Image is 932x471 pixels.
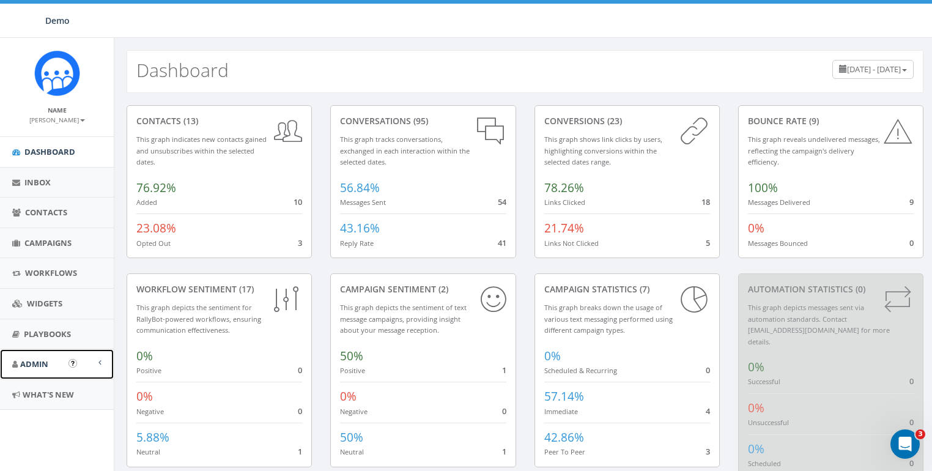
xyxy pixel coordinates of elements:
small: Negative [136,407,164,416]
span: 41 [498,237,506,248]
span: 43.16% [340,220,380,236]
small: [PERSON_NAME] [29,116,85,124]
span: 0 [909,458,914,469]
small: Positive [136,366,161,375]
span: What's New [23,389,74,400]
span: 4 [706,406,710,417]
h2: Dashboard [136,60,229,80]
span: Demo [45,15,70,26]
span: 18 [701,196,710,207]
small: Name [48,106,67,114]
span: Workflows [25,267,77,278]
div: Bounce Rate [748,115,914,127]
span: (9) [807,115,819,127]
span: Playbooks [24,328,71,339]
span: 0% [748,359,764,375]
span: Dashboard [24,146,75,157]
span: 1 [298,446,302,457]
span: 0 [706,365,710,376]
span: Admin [20,358,48,369]
span: 1 [502,446,506,457]
span: 23.08% [136,220,176,236]
span: 0% [544,348,561,364]
span: Contacts [25,207,67,218]
small: This graph tracks conversations, exchanged in each interaction within the selected dates. [340,135,470,166]
small: Successful [748,377,780,386]
small: Scheduled [748,459,781,468]
span: (23) [605,115,622,127]
span: 0 [909,376,914,387]
span: 0% [748,220,764,236]
span: 3 [915,429,925,439]
span: (7) [637,283,649,295]
small: Unsuccessful [748,418,789,427]
small: Peer To Peer [544,447,585,456]
span: 21.74% [544,220,584,236]
span: 3 [706,446,710,457]
span: (2) [436,283,448,295]
small: Links Clicked [544,198,585,207]
button: Open In-App Guide [68,359,77,368]
span: (95) [411,115,428,127]
span: Campaigns [24,237,72,248]
span: 54 [498,196,506,207]
span: Inbox [24,177,51,188]
div: Automation Statistics [748,283,914,295]
span: 76.92% [136,180,176,196]
span: 3 [298,237,302,248]
span: 0% [136,348,153,364]
img: Icon_1.png [34,50,80,96]
span: 9 [909,196,914,207]
span: 42.86% [544,429,584,445]
span: [DATE] - [DATE] [847,64,901,75]
span: (17) [237,283,254,295]
small: This graph depicts messages sent via automation standards. Contact [EMAIL_ADDRESS][DOMAIN_NAME] f... [748,303,890,346]
span: (13) [181,115,198,127]
span: (0) [853,283,865,295]
span: 0% [136,388,153,404]
small: This graph depicts the sentiment of text message campaigns, providing insight about your message ... [340,303,467,335]
small: Neutral [340,447,364,456]
span: 0% [748,400,764,416]
small: Messages Bounced [748,239,808,248]
small: Messages Delivered [748,198,810,207]
span: 0 [298,406,302,417]
small: This graph shows link clicks by users, highlighting conversions within the selected dates range. [544,135,662,166]
span: 1 [502,365,506,376]
small: Neutral [136,447,160,456]
a: [PERSON_NAME] [29,114,85,125]
iframe: Intercom live chat [890,429,920,459]
span: 50% [340,348,363,364]
div: Campaign Sentiment [340,283,506,295]
div: conversations [340,115,506,127]
span: 5 [706,237,710,248]
span: 50% [340,429,363,445]
span: 100% [748,180,778,196]
span: 0% [748,441,764,457]
small: This graph depicts the sentiment for RallyBot-powered workflows, ensuring communication effective... [136,303,261,335]
small: Positive [340,366,365,375]
small: Added [136,198,157,207]
small: Opted Out [136,239,171,248]
div: conversions [544,115,710,127]
span: 0 [298,365,302,376]
small: Links Not Clicked [544,239,599,248]
span: 78.26% [544,180,584,196]
span: 0 [909,237,914,248]
span: 0% [340,388,357,404]
small: Negative [340,407,368,416]
span: 5.88% [136,429,169,445]
small: This graph indicates new contacts gained and unsubscribes within the selected dates. [136,135,267,166]
span: 0 [502,406,506,417]
small: Immediate [544,407,578,416]
div: contacts [136,115,302,127]
span: 10 [294,196,302,207]
small: Scheduled & Recurring [544,366,617,375]
span: 0 [909,417,914,428]
span: Widgets [27,298,62,309]
span: 57.14% [544,388,584,404]
small: Messages Sent [340,198,386,207]
small: Reply Rate [340,239,374,248]
small: This graph breaks down the usage of various text messaging performed using different campaign types. [544,303,673,335]
small: This graph reveals undelivered messages, reflecting the campaign's delivery efficiency. [748,135,880,166]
